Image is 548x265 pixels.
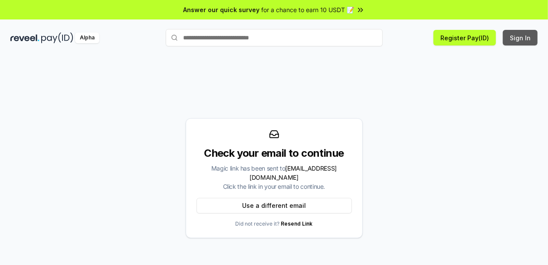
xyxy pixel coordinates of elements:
span: for a chance to earn 10 USDT 📝 [262,5,354,14]
a: Resend Link [281,220,313,227]
img: reveel_dark [10,32,39,43]
div: Alpha [75,32,99,43]
button: Use a different email [197,198,352,213]
div: Magic link has been sent to Click the link in your email to continue. [197,164,352,191]
img: pay_id [41,32,73,43]
div: Check your email to continue [197,146,352,160]
p: Did not receive it? [236,220,313,227]
button: Sign In [503,30,538,45]
span: [EMAIL_ADDRESS][DOMAIN_NAME] [249,165,337,181]
span: Answer our quick survey [184,5,260,14]
button: Register Pay(ID) [433,30,496,45]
